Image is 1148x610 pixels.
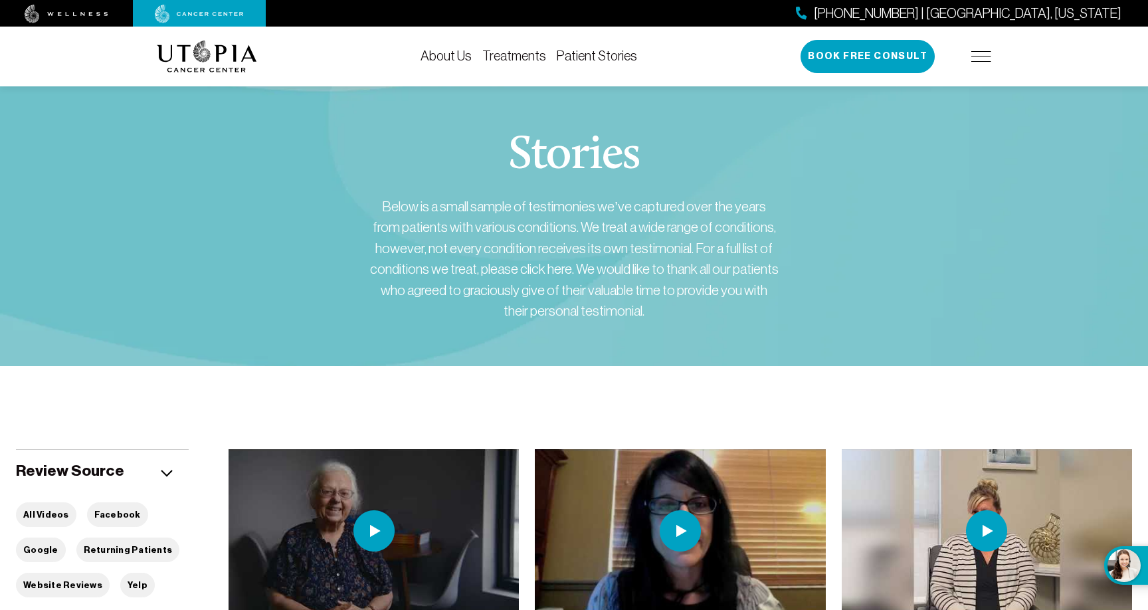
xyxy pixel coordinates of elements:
[76,538,180,562] button: Returning Patients
[16,460,124,481] h5: Review Source
[161,470,173,477] img: icon
[508,132,640,180] h1: Stories
[814,4,1121,23] span: [PHONE_NUMBER] | [GEOGRAPHIC_DATA], [US_STATE]
[421,49,472,63] a: About Us
[368,196,780,322] div: Below is a small sample of testimonies we’ve captured over the years from patients with various c...
[157,41,257,72] img: logo
[16,573,110,597] button: Website Reviews
[971,51,991,62] img: icon-hamburger
[482,49,546,63] a: Treatments
[660,510,701,552] img: play icon
[16,502,76,527] button: All Videos
[801,40,935,73] button: Book Free Consult
[87,502,148,527] button: Facebook
[25,5,108,23] img: wellness
[966,510,1007,552] img: play icon
[155,5,244,23] img: cancer center
[557,49,637,63] a: Patient Stories
[120,573,155,597] button: Yelp
[353,510,395,552] img: play icon
[16,538,66,562] button: Google
[796,4,1121,23] a: [PHONE_NUMBER] | [GEOGRAPHIC_DATA], [US_STATE]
